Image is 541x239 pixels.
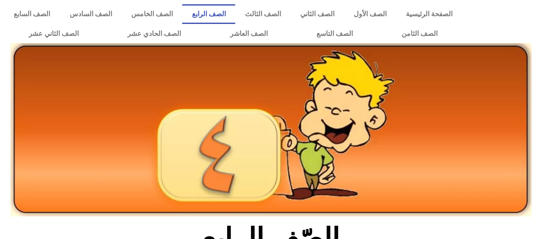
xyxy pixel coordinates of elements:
a: الصف الثاني [290,4,344,24]
a: الصف الخامس [121,4,182,24]
a: الصف الثاني عشر [4,24,103,44]
a: الصف السادس [60,4,121,24]
a: الصف التاسع [292,24,377,44]
a: الصف الثامن [377,24,462,44]
a: الصف الحادي عشر [103,24,205,44]
a: الصفحة الرئيسية [396,4,462,24]
a: الصف الأول [344,4,396,24]
a: الصف الرابع [182,4,235,24]
a: الصف السابع [4,4,60,24]
a: الصف الثالث [235,4,290,24]
a: الصف العاشر [206,24,292,44]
